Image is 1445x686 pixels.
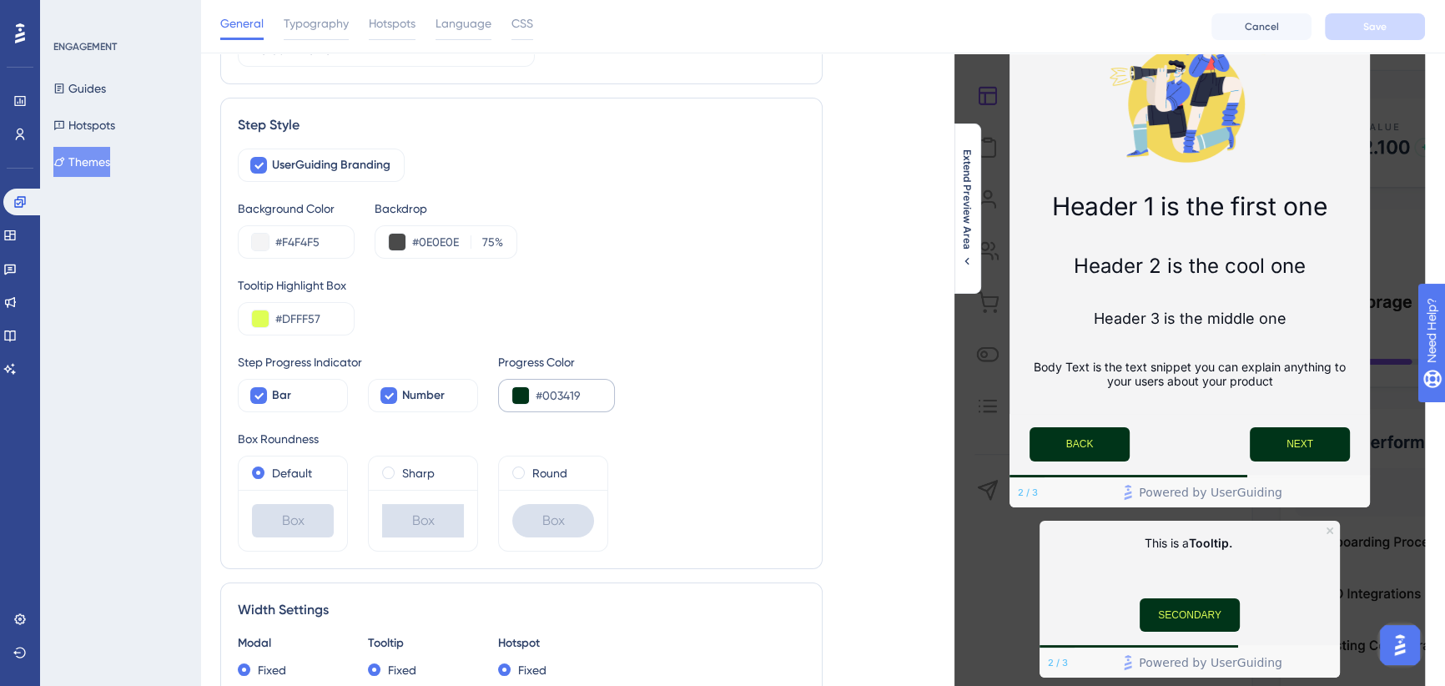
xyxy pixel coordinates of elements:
[382,504,464,537] div: Box
[284,13,349,33] span: Typography
[960,149,974,250] span: Extend Preview Area
[238,275,805,295] div: Tooltip Highlight Box
[272,463,312,483] label: Default
[954,149,980,268] button: Extend Preview Area
[238,352,478,372] div: Step Progress Indicator
[436,13,491,33] span: Language
[238,600,805,620] div: Width Settings
[1189,536,1232,550] b: Tooltip.
[1106,11,1273,178] img: Modal Media
[53,73,106,103] button: Guides
[220,13,264,33] span: General
[1211,13,1312,40] button: Cancel
[1139,482,1282,502] span: Powered by UserGuiding
[518,660,546,680] label: Fixed
[1023,254,1357,278] h2: Header 2 is the cool one
[368,633,478,653] div: Tooltip
[238,633,348,653] div: Modal
[1140,598,1240,632] button: SECONDARY
[512,504,594,537] div: Box
[1375,620,1425,670] iframe: UserGuiding AI Assistant Launcher
[272,155,390,175] span: UserGuiding Branding
[53,40,117,53] div: ENGAGEMENT
[1048,656,1068,669] div: Step 2 of 3
[1030,427,1130,462] button: Previous
[238,429,805,449] div: Box Roundness
[1009,477,1370,507] div: Footer
[1327,527,1333,534] div: Close Preview
[402,386,445,406] span: Number
[1245,20,1279,33] span: Cancel
[272,386,291,406] span: Bar
[238,115,805,135] div: Step Style
[238,199,355,219] div: Background Color
[258,660,286,680] label: Fixed
[511,13,533,33] span: CSS
[1139,653,1282,673] span: Powered by UserGuiding
[1018,486,1038,499] div: Step 2 of 3
[39,4,104,24] span: Need Help?
[476,232,495,252] input: %
[1053,534,1327,553] p: This is a
[1250,427,1350,462] button: Next
[369,13,415,33] span: Hotspots
[375,199,517,219] div: Backdrop
[388,660,416,680] label: Fixed
[1023,360,1357,388] p: Body Text is the text snippet you can explain anything to your users about your product
[1363,20,1387,33] span: Save
[1023,310,1357,327] h3: Header 3 is the middle one
[1040,648,1340,678] div: Footer
[53,147,110,177] button: Themes
[1023,191,1357,221] h1: Header 1 is the first one
[1325,13,1425,40] button: Save
[53,110,115,140] button: Hotspots
[498,352,615,372] div: Progress Color
[498,633,608,653] div: Hotspot
[252,504,334,537] div: Box
[471,232,503,252] label: %
[402,463,435,483] label: Sharp
[532,463,567,483] label: Round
